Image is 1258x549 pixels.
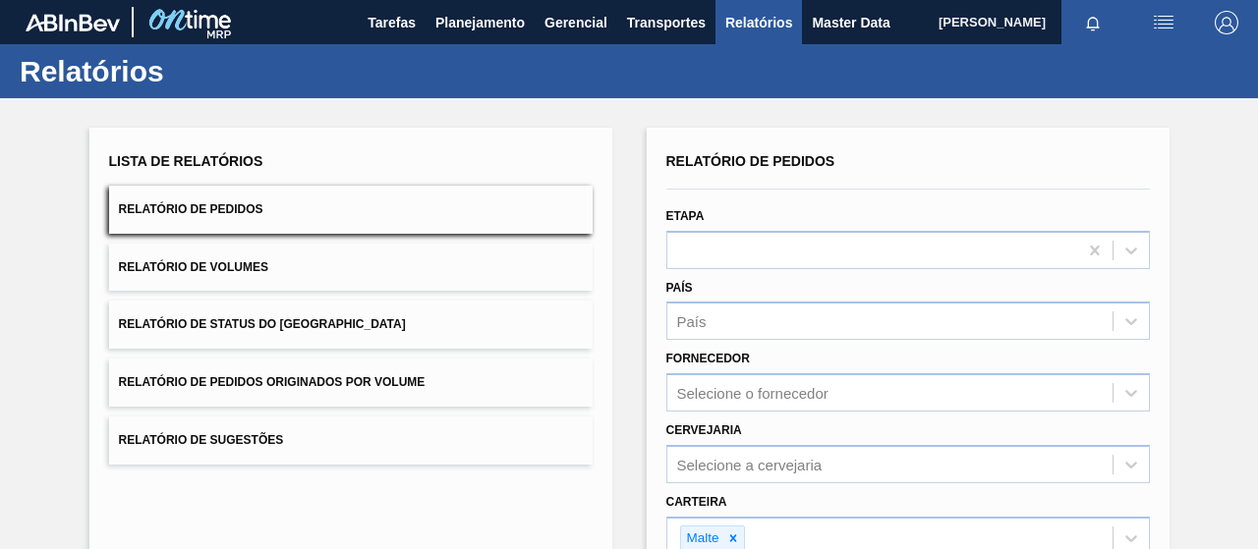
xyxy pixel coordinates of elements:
[725,11,792,34] span: Relatórios
[666,209,705,223] label: Etapa
[1061,9,1124,36] button: Notificações
[109,301,593,349] button: Relatório de Status do [GEOGRAPHIC_DATA]
[666,281,693,295] label: País
[119,317,406,331] span: Relatório de Status do [GEOGRAPHIC_DATA]
[109,244,593,292] button: Relatório de Volumes
[812,11,889,34] span: Master Data
[26,14,120,31] img: TNhmsLtSVTkK8tSr43FrP2fwEKptu5GPRR3wAAAABJRU5ErkJggg==
[627,11,706,34] span: Transportes
[677,456,823,472] div: Selecione a cervejaria
[544,11,607,34] span: Gerencial
[20,60,369,82] h1: Relatórios
[119,375,426,389] span: Relatório de Pedidos Originados por Volume
[1152,11,1175,34] img: userActions
[1215,11,1238,34] img: Logout
[109,153,263,169] span: Lista de Relatórios
[666,423,742,437] label: Cervejaria
[435,11,525,34] span: Planejamento
[109,416,593,465] button: Relatório de Sugestões
[119,433,284,447] span: Relatório de Sugestões
[666,495,727,509] label: Carteira
[109,358,593,407] button: Relatório de Pedidos Originados por Volume
[677,313,707,330] div: País
[677,385,829,402] div: Selecione o fornecedor
[119,202,263,216] span: Relatório de Pedidos
[109,186,593,234] button: Relatório de Pedidos
[368,11,416,34] span: Tarefas
[119,260,268,274] span: Relatório de Volumes
[666,352,750,365] label: Fornecedor
[666,153,835,169] span: Relatório de Pedidos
